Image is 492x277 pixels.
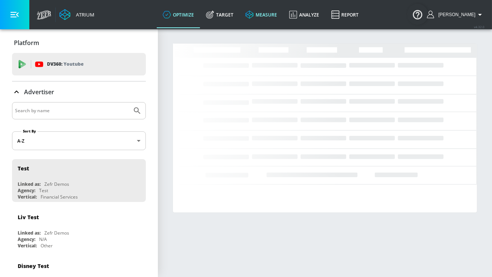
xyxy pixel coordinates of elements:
div: DV360: Youtube [12,53,146,75]
div: Financial Services [41,194,78,200]
div: Disney Test [18,262,49,269]
div: Atrium [73,11,94,18]
div: Zefr Demos [44,230,69,236]
a: Target [200,1,239,28]
div: N/A [39,236,47,242]
div: Liv Test [18,214,39,221]
p: Advertiser [24,88,54,96]
div: Linked as: [18,230,41,236]
div: Liv TestLinked as:Zefr DemosAgency:N/AVertical:Other [12,208,146,251]
span: login as: catherine.moelker@zefr.com [435,12,475,17]
div: Zefr Demos [44,181,69,187]
button: [PERSON_NAME] [427,10,484,19]
div: Linked as: [18,181,41,187]
div: Agency: [18,236,35,242]
div: TestLinked as:Zefr DemosAgency:TestVertical:Financial Services [12,159,146,202]
a: optimize [157,1,200,28]
a: measure [239,1,283,28]
div: Test [39,187,48,194]
div: Vertical: [18,194,37,200]
div: Advertiser [12,81,146,102]
a: Atrium [59,9,94,20]
p: Platform [14,39,39,47]
label: Sort By [21,129,38,134]
a: Report [325,1,365,28]
input: Search by name [15,106,129,116]
div: Other [41,242,53,249]
div: Platform [12,32,146,53]
p: DV360: [47,60,83,68]
span: v 4.32.0 [474,25,484,29]
div: Vertical: [18,242,37,249]
p: Youtube [64,60,83,68]
div: Test [18,165,29,172]
a: Analyze [283,1,325,28]
div: Agency: [18,187,35,194]
div: A-Z [12,131,146,150]
button: Open Resource Center [407,4,428,25]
